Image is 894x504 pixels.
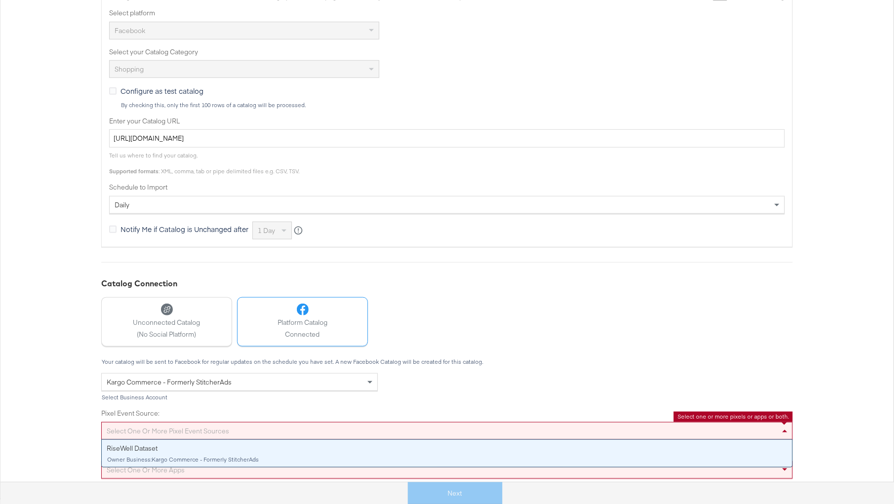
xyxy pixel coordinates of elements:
[109,129,785,148] input: Enter Catalog URL, e.g. http://www.example.com/products.xml
[121,102,785,109] div: By checking this, only the first 100 rows of a catalog will be processed.
[101,394,378,401] div: Select Business Account
[109,152,299,175] span: Tell us where to find your catalog. : XML, comma, tab or pipe delimited files e.g. CSV, TSV.
[258,226,275,235] span: 1 day
[121,224,248,234] span: Notify Me if Catalog is Unchanged after
[101,278,793,289] div: Catalog Connection
[107,444,787,453] div: RiseWell Dataset
[109,47,785,57] label: Select your Catalog Category
[115,200,129,209] span: daily
[109,116,785,126] label: Enter your Catalog URL
[121,86,203,96] span: Configure as test catalog
[237,297,368,347] button: Platform CatalogConnected
[115,65,144,74] span: Shopping
[115,26,145,35] span: Facebook
[133,318,201,327] span: Unconnected Catalog
[102,440,792,467] div: Kargo Commerce - Formerly StitcherAds: RiseWell Dataset
[109,183,785,192] label: Schedule to Import
[133,330,201,339] span: (No Social Platform)
[101,409,793,418] label: Pixel Event Source:
[109,8,785,18] label: Select platform
[278,318,327,327] span: Platform Catalog
[102,462,792,478] div: Select one or more apps
[109,167,159,175] strong: Supported formats
[678,413,789,421] li: Select one or more pixels or apps or both.
[101,358,793,365] div: Your catalog will be sent to Facebook for regular updates on the schedule you have set. A new Fac...
[278,330,327,339] span: Connected
[107,378,232,387] span: Kargo Commerce - Formerly StitcherAds
[102,423,792,439] div: Select one or more pixel event sources
[107,456,787,463] div: Owner Business: Kargo Commerce - Formerly StitcherAds
[101,297,232,347] button: Unconnected Catalog(No Social Platform)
